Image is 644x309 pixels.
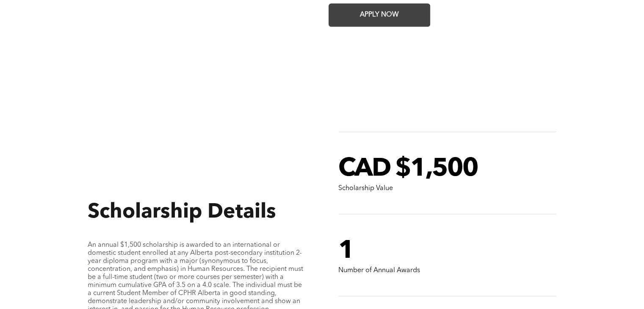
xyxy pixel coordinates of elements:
span: Number of Annual Awards [338,267,420,274]
a: APPLY NOW [329,3,430,27]
span: APPLY NOW [357,7,402,23]
span: Scholarship Value [338,185,393,192]
span: 1 [338,239,354,264]
span: CAD $1,500 [338,157,478,182]
span: Scholarship Details [88,202,276,223]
